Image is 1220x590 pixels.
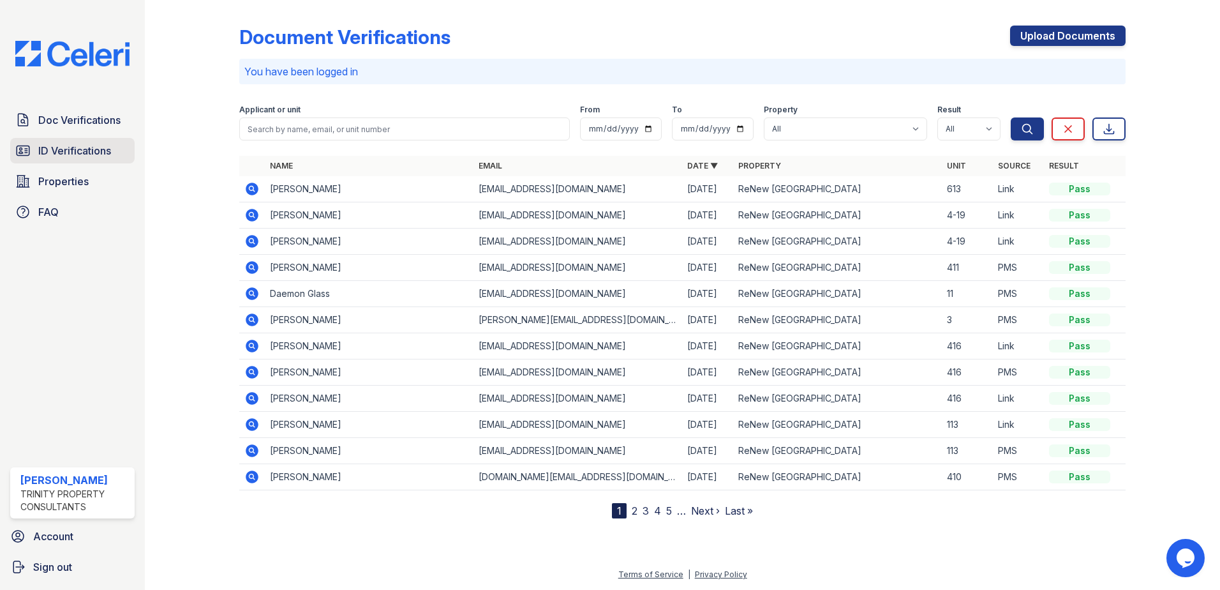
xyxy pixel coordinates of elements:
td: [DATE] [682,359,733,386]
span: … [677,503,686,518]
td: Link [993,386,1044,412]
td: [DATE] [682,307,733,333]
td: 410 [942,464,993,490]
td: [PERSON_NAME] [265,412,473,438]
div: | [688,570,690,579]
td: PMS [993,281,1044,307]
td: PMS [993,255,1044,281]
td: ReNew [GEOGRAPHIC_DATA] [733,464,942,490]
div: Pass [1049,183,1110,195]
a: Account [5,524,140,549]
td: PMS [993,359,1044,386]
a: Unit [947,161,966,170]
td: [PERSON_NAME] [265,359,473,386]
td: PMS [993,438,1044,464]
td: [EMAIL_ADDRESS][DOMAIN_NAME] [473,176,682,202]
td: Daemon Glass [265,281,473,307]
td: [EMAIL_ADDRESS][DOMAIN_NAME] [473,412,682,438]
td: [PERSON_NAME] [265,307,473,333]
div: Pass [1049,444,1110,457]
a: Doc Verifications [10,107,135,133]
a: Email [479,161,502,170]
td: [EMAIL_ADDRESS][DOMAIN_NAME] [473,255,682,281]
td: ReNew [GEOGRAPHIC_DATA] [733,412,942,438]
td: [PERSON_NAME] [265,464,473,490]
div: Document Verifications [239,26,450,49]
div: 1 [612,503,627,518]
label: From [580,105,600,115]
td: 3 [942,307,993,333]
td: Link [993,176,1044,202]
input: Search by name, email, or unit number [239,117,570,140]
div: Pass [1049,235,1110,248]
td: ReNew [GEOGRAPHIC_DATA] [733,255,942,281]
td: [EMAIL_ADDRESS][DOMAIN_NAME] [473,202,682,229]
a: FAQ [10,199,135,225]
img: CE_Logo_Blue-a8612792a0a2168367f1c8372b55b34899dd931a85d93a1a3d3e32e68fde9ad4.png [5,41,140,66]
td: 4-19 [942,229,993,255]
span: Account [33,529,73,544]
td: 416 [942,386,993,412]
td: 411 [942,255,993,281]
td: ReNew [GEOGRAPHIC_DATA] [733,438,942,464]
td: 113 [942,412,993,438]
td: [PERSON_NAME] [265,438,473,464]
td: Link [993,333,1044,359]
td: [DATE] [682,438,733,464]
a: Property [738,161,781,170]
td: [PERSON_NAME][EMAIL_ADDRESS][DOMAIN_NAME] [473,307,682,333]
td: ReNew [GEOGRAPHIC_DATA] [733,176,942,202]
a: Terms of Service [618,570,683,579]
a: Last » [725,504,753,517]
a: ID Verifications [10,138,135,163]
td: [PERSON_NAME] [265,176,473,202]
a: Name [270,161,293,170]
a: Date ▼ [687,161,718,170]
td: [PERSON_NAME] [265,386,473,412]
td: ReNew [GEOGRAPHIC_DATA] [733,281,942,307]
span: ID Verifications [38,143,111,158]
span: Doc Verifications [38,112,121,128]
td: Link [993,229,1044,255]
div: Pass [1049,261,1110,274]
a: 2 [632,504,637,517]
td: [DATE] [682,464,733,490]
span: Sign out [33,559,72,575]
a: Sign out [5,554,140,580]
iframe: chat widget [1166,539,1207,577]
td: 416 [942,333,993,359]
td: PMS [993,464,1044,490]
span: FAQ [38,204,59,220]
td: ReNew [GEOGRAPHIC_DATA] [733,307,942,333]
a: Result [1049,161,1079,170]
a: Properties [10,169,135,194]
td: 113 [942,438,993,464]
td: [DATE] [682,281,733,307]
a: 4 [654,504,661,517]
div: Pass [1049,392,1110,405]
div: Pass [1049,418,1110,431]
td: [DATE] [682,176,733,202]
div: Pass [1049,287,1110,300]
td: Link [993,202,1044,229]
td: PMS [993,307,1044,333]
td: ReNew [GEOGRAPHIC_DATA] [733,386,942,412]
a: Next › [691,504,720,517]
a: Upload Documents [1010,26,1126,46]
div: [PERSON_NAME] [20,473,130,488]
td: [PERSON_NAME] [265,202,473,229]
td: [DATE] [682,386,733,412]
td: [EMAIL_ADDRESS][DOMAIN_NAME] [473,229,682,255]
span: Properties [38,174,89,189]
td: 416 [942,359,993,386]
td: [DATE] [682,202,733,229]
a: Source [998,161,1030,170]
td: [PERSON_NAME] [265,333,473,359]
td: [EMAIL_ADDRESS][DOMAIN_NAME] [473,333,682,359]
td: ReNew [GEOGRAPHIC_DATA] [733,229,942,255]
td: [EMAIL_ADDRESS][DOMAIN_NAME] [473,281,682,307]
td: Link [993,412,1044,438]
td: 613 [942,176,993,202]
div: Pass [1049,340,1110,352]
